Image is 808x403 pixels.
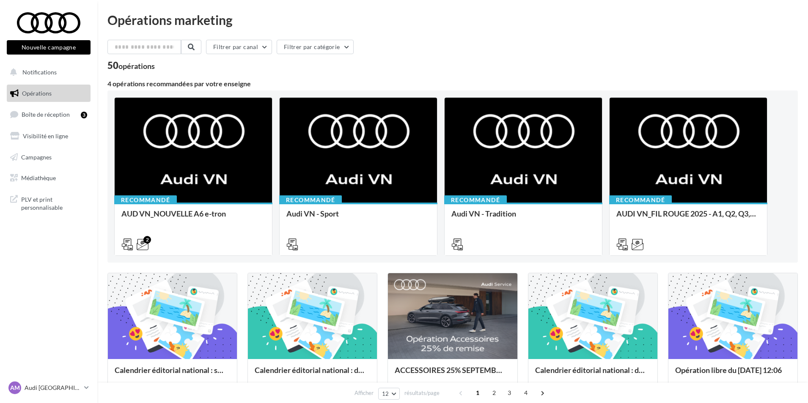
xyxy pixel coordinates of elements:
[7,380,91,396] a: AM Audi [GEOGRAPHIC_DATA]
[107,14,798,26] div: Opérations marketing
[107,61,155,70] div: 50
[503,386,516,400] span: 3
[355,389,374,397] span: Afficher
[395,366,510,383] div: ACCESSOIRES 25% SEPTEMBRE - AUDI SERVICE
[5,105,92,123] a: Boîte de réception3
[107,80,798,87] div: 4 opérations recommandées par votre enseigne
[21,174,56,181] span: Médiathèque
[81,112,87,118] div: 3
[675,366,791,383] div: Opération libre du [DATE] 12:06
[206,40,272,54] button: Filtrer par canal
[25,384,81,392] p: Audi [GEOGRAPHIC_DATA]
[5,127,92,145] a: Visibilité en ligne
[143,236,151,244] div: 2
[118,62,155,70] div: opérations
[444,195,507,205] div: Recommandé
[10,384,20,392] span: AM
[21,194,87,212] span: PLV et print personnalisable
[22,90,52,97] span: Opérations
[5,169,92,187] a: Médiathèque
[22,69,57,76] span: Notifications
[114,195,177,205] div: Recommandé
[378,388,400,400] button: 12
[5,85,92,102] a: Opérations
[5,190,92,215] a: PLV et print personnalisable
[121,209,265,226] div: AUD VN_NOUVELLE A6 e-tron
[21,153,52,160] span: Campagnes
[471,386,484,400] span: 1
[5,63,89,81] button: Notifications
[451,209,595,226] div: Audi VN - Tradition
[279,195,342,205] div: Recommandé
[286,209,430,226] div: Audi VN - Sport
[277,40,354,54] button: Filtrer par catégorie
[5,148,92,166] a: Campagnes
[519,386,533,400] span: 4
[404,389,440,397] span: résultats/page
[255,366,370,383] div: Calendrier éditorial national : du 02.09 au 15.09
[22,111,70,118] span: Boîte de réception
[23,132,68,140] span: Visibilité en ligne
[609,195,672,205] div: Recommandé
[382,390,389,397] span: 12
[616,209,760,226] div: AUDI VN_FIL ROUGE 2025 - A1, Q2, Q3, Q5 et Q4 e-tron
[115,366,230,383] div: Calendrier éditorial national : semaine du 08.09 au 14.09
[535,366,651,383] div: Calendrier éditorial national : du 02.09 au 09.09
[487,386,501,400] span: 2
[7,40,91,55] button: Nouvelle campagne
